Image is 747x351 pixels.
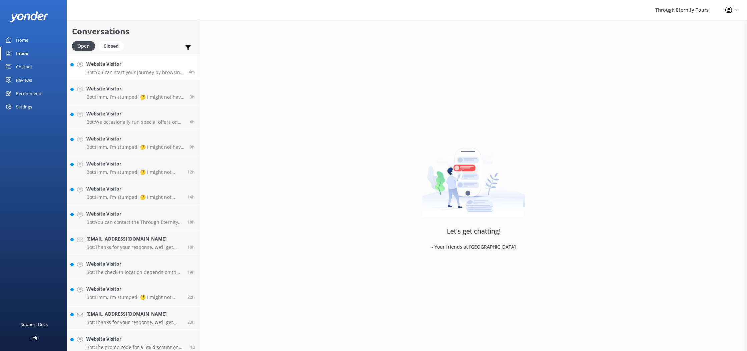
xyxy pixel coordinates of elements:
[67,55,200,80] a: Website VisitorBot:You can start your journey by browsing our tours in [GEOGRAPHIC_DATA] and view...
[189,69,195,75] span: Sep 28 2025 11:00am (UTC +02:00) Europe/Amsterdam
[10,11,48,22] img: yonder-white-logo.png
[86,210,182,218] h4: Website Visitor
[16,87,41,100] div: Recommend
[190,144,195,150] span: Sep 28 2025 01:16am (UTC +02:00) Europe/Amsterdam
[21,318,48,331] div: Support Docs
[190,94,195,100] span: Sep 28 2025 07:49am (UTC +02:00) Europe/Amsterdam
[86,344,185,350] p: Bot: The promo code for a 5% discount on your first booking is NEWSLETTER5.
[16,60,32,73] div: Chatbot
[86,119,185,125] p: Bot: We occasionally run special offers on select tours. The best way to stay updated is to check...
[86,160,182,167] h4: Website Visitor
[187,194,195,200] span: Sep 27 2025 08:21pm (UTC +02:00) Europe/Amsterdam
[98,42,127,49] a: Closed
[86,69,184,75] p: Bot: You can start your journey by browsing our tours in [GEOGRAPHIC_DATA] and view availability ...
[86,194,182,200] p: Bot: Hmm, I’m stumped! 🤔 I might not have the answer to that one, but our amazing team definitely...
[67,180,200,205] a: Website VisitorBot:Hmm, I’m stumped! 🤔 I might not have the answer to that one, but our amazing t...
[86,310,182,318] h4: [EMAIL_ADDRESS][DOMAIN_NAME]
[86,60,184,68] h4: Website Visitor
[86,285,182,293] h4: Website Visitor
[67,280,200,305] a: Website VisitorBot:Hmm, I’m stumped! 🤔 I might not have the answer to that one, but our amazing t...
[16,33,28,47] div: Home
[29,331,39,344] div: Help
[67,255,200,280] a: Website VisitorBot:The check-in location depends on the tour you’ve booked, and full details, inc...
[16,73,32,87] div: Reviews
[187,269,195,275] span: Sep 27 2025 03:35pm (UTC +02:00) Europe/Amsterdam
[86,110,185,117] h4: Website Visitor
[67,80,200,105] a: Website VisitorBot:Hmm, I’m stumped! 🤔 I might not have the answer to that one, but our amazing t...
[72,42,98,49] a: Open
[187,294,195,300] span: Sep 27 2025 12:40pm (UTC +02:00) Europe/Amsterdam
[432,243,516,251] p: - Your friends at [GEOGRAPHIC_DATA]
[190,119,195,125] span: Sep 28 2025 06:08am (UTC +02:00) Europe/Amsterdam
[422,134,525,217] img: artwork of a man stealing a conversation from at giant smartphone
[86,319,182,325] p: Bot: Thanks for your response, we'll get back to you as soon as we can during opening hours.
[16,47,28,60] div: Inbox
[86,260,182,268] h4: Website Visitor
[187,169,195,175] span: Sep 27 2025 10:37pm (UTC +02:00) Europe/Amsterdam
[86,85,185,92] h4: Website Visitor
[67,230,200,255] a: [EMAIL_ADDRESS][DOMAIN_NAME]Bot:Thanks for your response, we'll get back to you as soon as we can...
[67,205,200,230] a: Website VisitorBot:You can contact the Through Eternity Tours team at [PHONE_NUMBER] or [PHONE_NU...
[86,169,182,175] p: Bot: Hmm, I’m stumped! 🤔 I might not have the answer to that one, but our amazing team definitely...
[86,244,182,250] p: Bot: Thanks for your response, we'll get back to you as soon as we can during opening hours.
[98,41,124,51] div: Closed
[190,344,195,350] span: Sep 27 2025 12:16am (UTC +02:00) Europe/Amsterdam
[67,105,200,130] a: Website VisitorBot:We occasionally run special offers on select tours. The best way to stay updat...
[187,244,195,250] span: Sep 27 2025 04:41pm (UTC +02:00) Europe/Amsterdam
[16,100,32,113] div: Settings
[86,219,182,225] p: Bot: You can contact the Through Eternity Tours team at [PHONE_NUMBER] or [PHONE_NUMBER]. You can...
[67,305,200,330] a: [EMAIL_ADDRESS][DOMAIN_NAME]Bot:Thanks for your response, we'll get back to you as soon as we can...
[86,135,185,142] h4: Website Visitor
[72,41,95,51] div: Open
[86,94,185,100] p: Bot: Hmm, I’m stumped! 🤔 I might not have the answer to that one, but our amazing team definitely...
[86,294,182,300] p: Bot: Hmm, I’m stumped! 🤔 I might not have the answer to that one, but our amazing team definitely...
[67,130,200,155] a: Website VisitorBot:Hmm, I’m stumped! 🤔 I might not have the answer to that one, but our amazing t...
[187,319,195,325] span: Sep 27 2025 11:26am (UTC +02:00) Europe/Amsterdam
[86,144,185,150] p: Bot: Hmm, I’m stumped! 🤔 I might not have the answer to that one, but our amazing team definitely...
[67,155,200,180] a: Website VisitorBot:Hmm, I’m stumped! 🤔 I might not have the answer to that one, but our amazing t...
[86,235,182,243] h4: [EMAIL_ADDRESS][DOMAIN_NAME]
[447,226,501,237] h3: Let's get chatting!
[86,185,182,193] h4: Website Visitor
[187,219,195,225] span: Sep 27 2025 04:47pm (UTC +02:00) Europe/Amsterdam
[86,335,185,343] h4: Website Visitor
[72,25,195,38] h2: Conversations
[86,269,182,275] p: Bot: The check-in location depends on the tour you’ve booked, and full details, including the exa...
